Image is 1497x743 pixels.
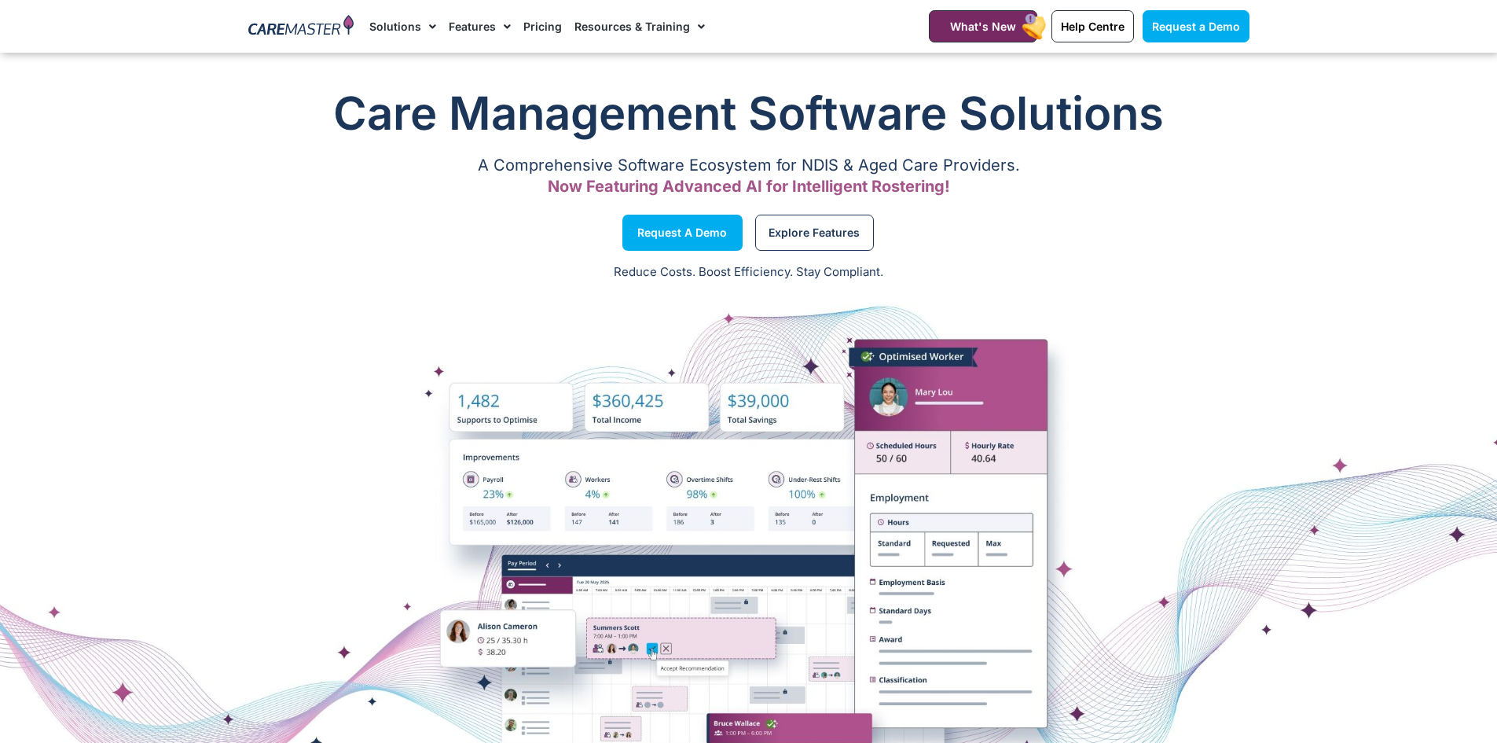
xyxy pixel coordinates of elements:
span: What's New [950,20,1016,33]
h1: Care Management Software Solutions [248,82,1249,145]
img: CareMaster Logo [248,15,354,39]
a: Request a Demo [1143,10,1249,42]
a: What's New [929,10,1037,42]
p: A Comprehensive Software Ecosystem for NDIS & Aged Care Providers. [248,160,1249,171]
span: Explore Features [769,229,860,237]
span: Help Centre [1061,20,1125,33]
a: Request a Demo [622,215,743,251]
a: Explore Features [755,215,874,251]
span: Request a Demo [637,229,727,237]
span: Now Featuring Advanced AI for Intelligent Rostering! [548,177,950,196]
p: Reduce Costs. Boost Efficiency. Stay Compliant. [9,263,1488,281]
a: Help Centre [1051,10,1134,42]
span: Request a Demo [1152,20,1240,33]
